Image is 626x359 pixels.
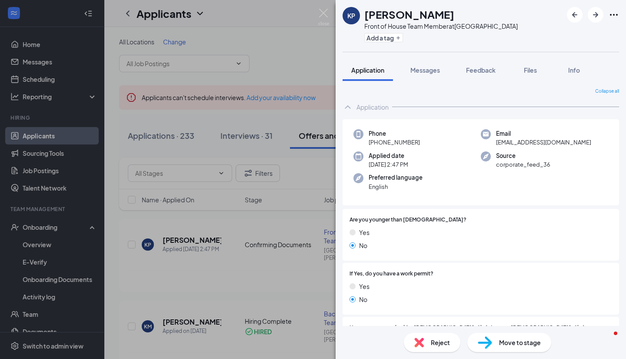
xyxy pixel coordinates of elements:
span: [DATE] 2:47 PM [369,160,408,169]
button: ArrowLeftNew [567,7,583,23]
span: Files [524,66,537,74]
span: Have you ever worked for [DEMOGRAPHIC_DATA]-fil-A, Inc. or a [DEMOGRAPHIC_DATA]-fil-A Franchisee? [350,324,612,340]
div: KP [347,11,355,20]
svg: Ellipses [609,10,619,20]
span: English [369,182,423,191]
div: Front of House Team Member at [GEOGRAPHIC_DATA] [364,22,518,30]
span: Preferred language [369,173,423,182]
span: Yes [359,228,370,237]
span: Yes [359,282,370,291]
svg: ArrowLeftNew [569,10,580,20]
span: Reject [431,338,450,347]
span: Phone [369,129,420,138]
div: Application [356,103,389,111]
span: Email [496,129,591,138]
span: [PHONE_NUMBER] [369,138,420,147]
span: corporate_feed_36 [496,160,550,169]
span: Info [568,66,580,74]
svg: ChevronUp [343,102,353,112]
span: [EMAIL_ADDRESS][DOMAIN_NAME] [496,138,591,147]
svg: Plus [396,35,401,40]
span: Application [351,66,384,74]
iframe: Intercom live chat [596,329,617,350]
span: If Yes, do you have a work permit? [350,270,433,278]
span: Applied date [369,151,408,160]
button: PlusAdd a tag [364,33,403,42]
span: Collapse all [595,88,619,95]
h1: [PERSON_NAME] [364,7,454,22]
span: No [359,295,367,304]
span: Feedback [466,66,496,74]
span: Messages [410,66,440,74]
svg: ArrowRight [590,10,601,20]
span: Are you younger than [DEMOGRAPHIC_DATA]? [350,216,466,224]
span: Source [496,151,550,160]
span: Move to stage [499,338,541,347]
button: ArrowRight [588,7,603,23]
span: No [359,241,367,250]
